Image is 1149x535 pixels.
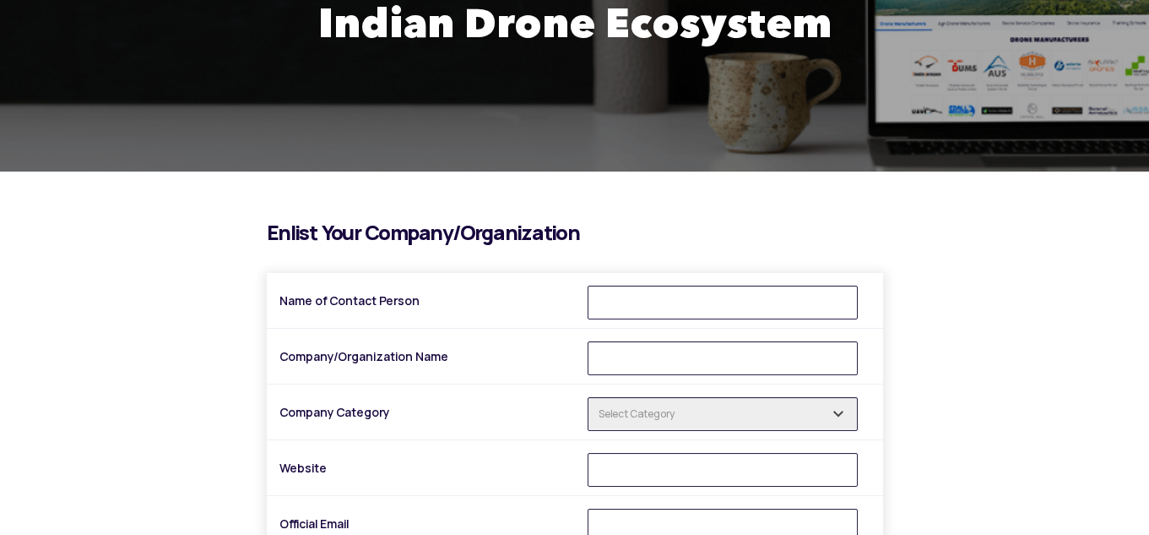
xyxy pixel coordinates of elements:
[279,341,575,372] label: Company/Organization Name
[267,222,883,243] h2: Enlist Your Company/Organization
[81,4,1069,41] h1: Indian Drone Ecosystem
[588,397,858,431] input: Select Category
[279,397,575,428] label: Company Category
[279,453,575,483] label: Website
[279,286,575,316] label: Name of Contact Person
